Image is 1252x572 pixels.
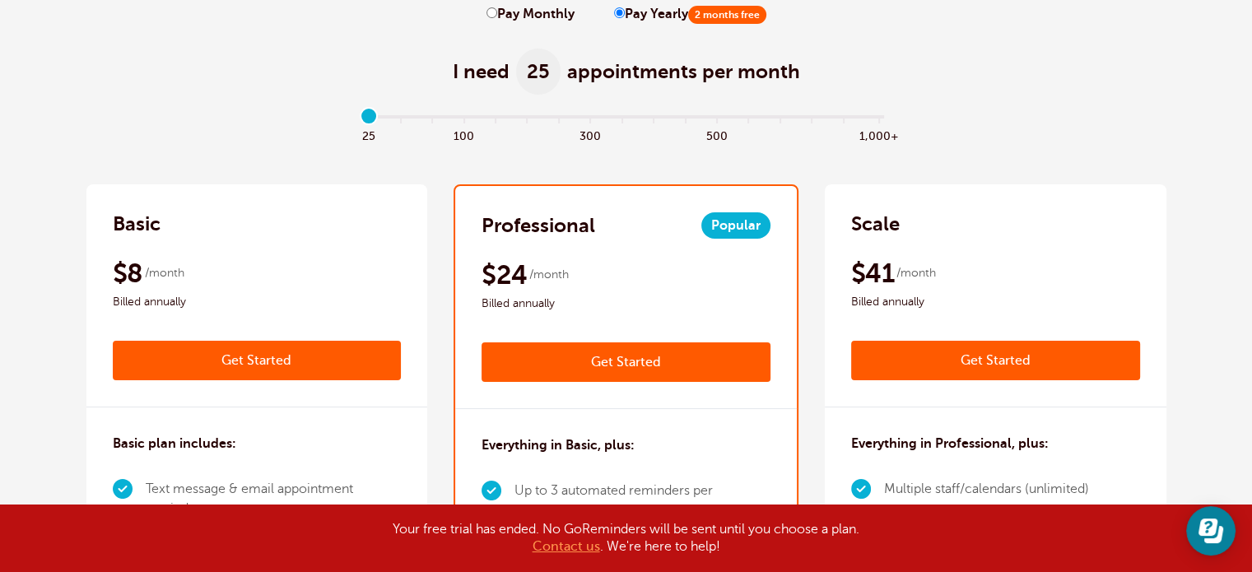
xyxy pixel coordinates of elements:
[859,125,899,144] span: 1,000+
[851,341,1140,380] a: Get Started
[482,435,635,455] h3: Everything in Basic, plus:
[145,263,184,283] span: /month
[614,7,625,18] input: Pay Yearly2 months free
[353,125,384,144] span: 25
[516,49,561,95] span: 25
[113,211,161,237] h2: Basic
[482,212,595,239] h2: Professional
[482,342,770,382] a: Get Started
[851,257,894,290] span: $41
[884,473,1094,505] li: Multiple staff/calendars (unlimited)
[514,475,770,527] li: Up to 3 automated reminders per appointment
[486,7,575,22] label: Pay Monthly
[896,263,936,283] span: /month
[448,125,479,144] span: 100
[688,6,766,24] span: 2 months free
[1186,506,1236,556] iframe: Resource center
[614,7,766,22] label: Pay Yearly
[701,125,733,144] span: 500
[701,212,770,239] span: Popular
[851,434,1049,453] h3: Everything in Professional, plus:
[486,7,497,18] input: Pay Monthly
[113,257,143,290] span: $8
[482,294,770,314] span: Billed annually
[575,125,606,144] span: 300
[567,58,800,85] span: appointments per month
[453,58,510,85] span: I need
[533,539,600,554] a: Contact us
[529,265,569,285] span: /month
[113,341,402,380] a: Get Started
[146,473,402,525] li: Text message & email appointment reminders
[851,292,1140,312] span: Billed annually
[482,258,527,291] span: $24
[851,211,900,237] h2: Scale
[215,521,1038,556] div: Your free trial has ended. No GoReminders will be sent until you choose a plan. . We're here to h...
[113,434,236,453] h3: Basic plan includes:
[113,292,402,312] span: Billed annually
